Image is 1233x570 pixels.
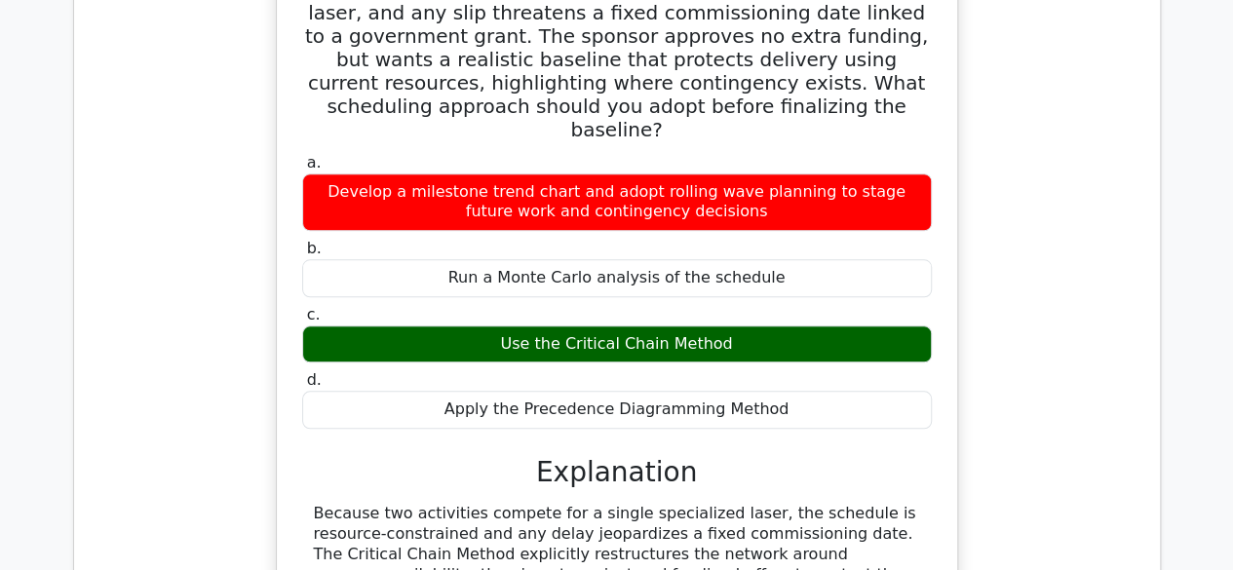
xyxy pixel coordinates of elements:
span: c. [307,305,321,323]
span: b. [307,239,322,257]
span: d. [307,370,322,389]
div: Develop a milestone trend chart and adopt rolling wave planning to stage future work and continge... [302,173,932,232]
div: Use the Critical Chain Method [302,325,932,363]
span: a. [307,153,322,171]
h3: Explanation [314,456,920,489]
div: Apply the Precedence Diagramming Method [302,391,932,429]
div: Run a Monte Carlo analysis of the schedule [302,259,932,297]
